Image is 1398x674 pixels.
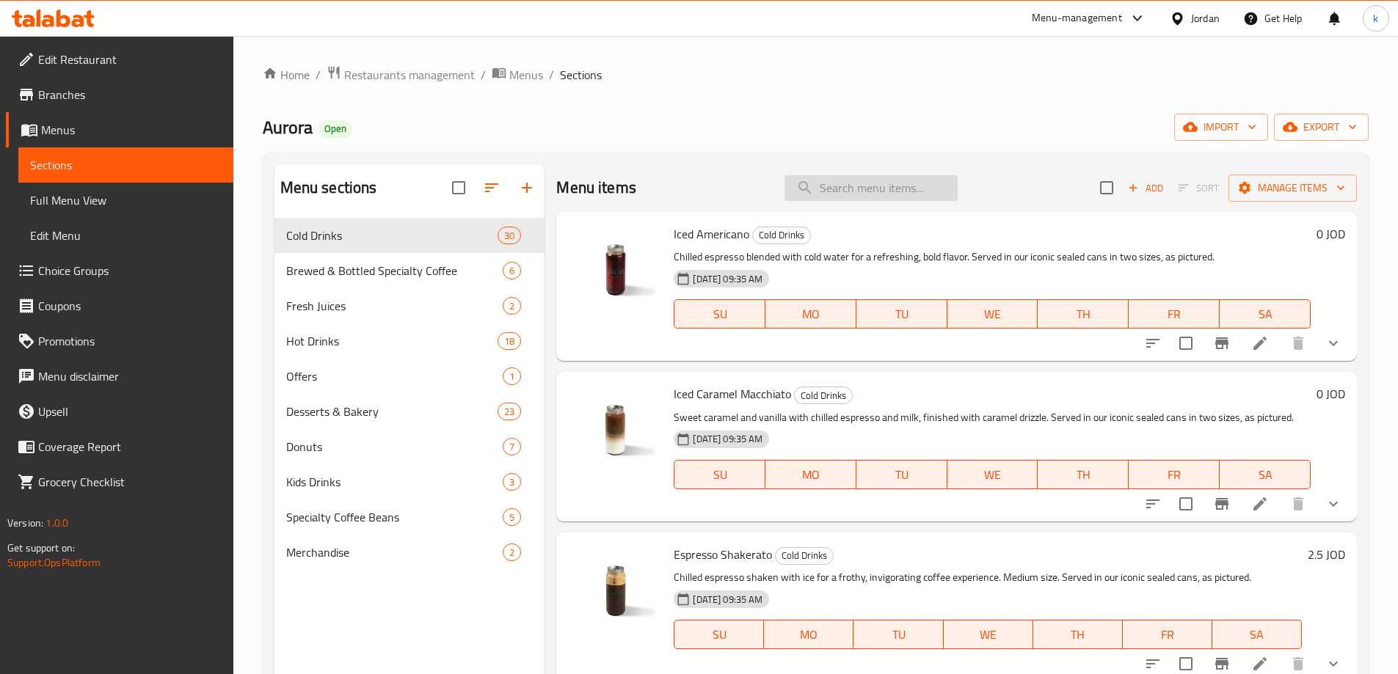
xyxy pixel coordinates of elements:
a: Edit Restaurant [6,42,233,77]
div: Merchandise2 [274,535,545,570]
button: sort-choices [1135,326,1171,361]
button: Add [1122,177,1169,199]
div: Cold Drinks [775,547,834,565]
img: Iced Caramel Macchiato [568,384,662,477]
button: SA [1220,299,1311,329]
span: Add [1126,180,1165,197]
span: TU [859,624,937,645]
button: SA [1212,620,1302,649]
span: Desserts & Bakery [286,403,498,420]
span: 7 [503,440,520,454]
div: Hot Drinks18 [274,323,545,359]
span: Branches [38,86,222,103]
span: Cold Drinks [795,387,852,404]
span: Version: [7,513,43,532]
span: Iced Caramel Macchiato [674,383,791,405]
div: Cold Drinks [752,227,811,244]
span: Sort sections [474,170,509,205]
div: items [503,438,521,455]
div: items [503,543,521,561]
div: items [498,332,521,350]
span: 6 [503,264,520,278]
span: 18 [498,334,520,348]
span: Edit Menu [30,227,222,244]
span: Manage items [1240,179,1345,197]
span: FR [1135,304,1214,325]
button: SU [674,460,765,489]
span: TU [862,464,942,486]
span: Iced Americano [674,223,749,245]
a: Edit menu item [1251,655,1269,673]
button: WE [947,460,1038,489]
a: Sections [18,147,233,183]
span: Edit Restaurant [38,51,222,68]
button: Branch-specific-item [1204,326,1239,361]
span: Full Menu View [30,191,222,209]
h2: Menu items [556,177,636,199]
h6: 0 JOD [1317,384,1345,404]
div: items [498,227,521,244]
span: Cold Drinks [776,547,833,564]
span: SU [680,464,760,486]
span: Select section first [1169,177,1228,199]
span: Add item [1122,177,1169,199]
button: MO [765,299,856,329]
div: Specialty Coffee Beans [286,508,503,526]
span: 5 [503,510,520,524]
button: FR [1123,620,1212,649]
li: / [549,66,554,84]
span: Cold Drinks [286,227,498,244]
span: Kids Drinks [286,473,503,491]
span: [DATE] 09:35 AM [687,432,768,446]
button: delete [1281,486,1316,521]
span: Brewed & Bottled Specialty Coffee [286,262,503,279]
button: TH [1033,620,1123,649]
h2: Menu sections [280,177,377,199]
button: show more [1316,326,1351,361]
button: import [1174,114,1268,141]
div: Brewed & Bottled Specialty Coffee6 [274,253,545,288]
span: Sections [560,66,602,84]
svg: Show Choices [1325,655,1342,673]
button: TU [856,460,947,489]
div: Kids Drinks3 [274,464,545,499]
h6: 2.5 JOD [1308,544,1345,565]
span: WE [950,624,1027,645]
span: Coupons [38,297,222,315]
span: 1 [503,370,520,384]
span: Fresh Juices [286,297,503,315]
span: SA [1226,464,1305,486]
div: items [503,262,521,279]
span: TH [1039,624,1117,645]
span: MO [771,464,851,486]
span: FR [1129,624,1206,645]
div: items [503,297,521,315]
span: WE [953,464,1033,486]
span: Select section [1091,172,1122,203]
button: Branch-specific-item [1204,486,1239,521]
svg: Show Choices [1325,495,1342,513]
a: Upsell [6,394,233,429]
div: Menu-management [1032,10,1122,27]
span: MO [770,624,848,645]
div: items [498,403,521,420]
button: SU [674,620,764,649]
button: delete [1281,326,1316,361]
span: 2 [503,299,520,313]
span: 23 [498,405,520,419]
div: Offers1 [274,359,545,394]
span: [DATE] 09:35 AM [687,593,768,607]
div: Cold Drinks30 [274,218,545,253]
button: sort-choices [1135,486,1171,521]
button: Manage items [1228,175,1357,202]
li: / [481,66,486,84]
button: Add section [509,170,545,205]
span: 30 [498,229,520,243]
button: MO [765,460,856,489]
button: TU [853,620,943,649]
a: Coverage Report [6,429,233,464]
span: FR [1135,464,1214,486]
